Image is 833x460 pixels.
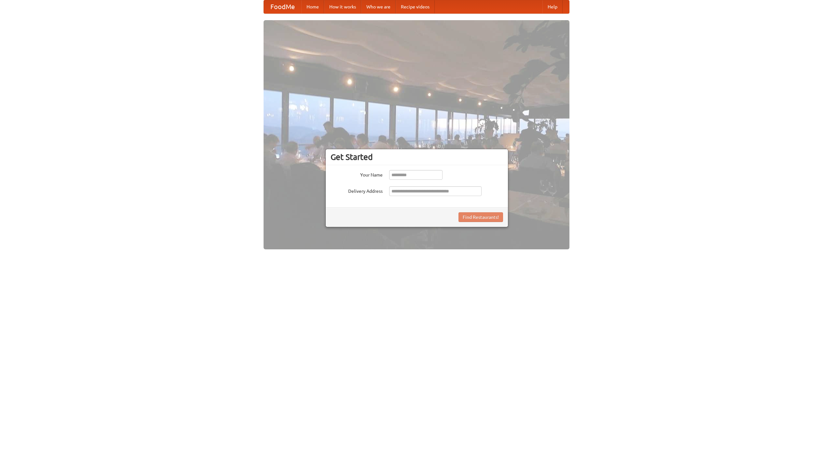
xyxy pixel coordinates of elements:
a: How it works [324,0,361,13]
a: Recipe videos [396,0,435,13]
a: Help [542,0,563,13]
button: Find Restaurants! [458,212,503,222]
label: Your Name [331,170,383,178]
a: Home [301,0,324,13]
a: Who we are [361,0,396,13]
label: Delivery Address [331,186,383,194]
a: FoodMe [264,0,301,13]
h3: Get Started [331,152,503,162]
